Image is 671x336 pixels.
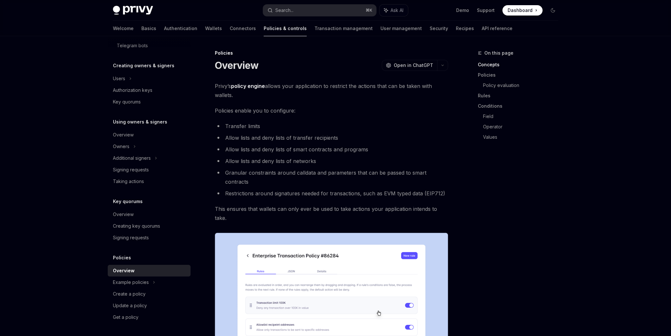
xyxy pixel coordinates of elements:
[215,106,448,115] span: Policies enable you to configure:
[108,265,191,276] a: Overview
[113,234,149,242] div: Signing requests
[215,81,448,100] span: Privy’s allows your application to restrict the actions that can be taken with wallets.
[394,62,433,69] span: Open in ChatGPT
[478,101,563,111] a: Conditions
[382,60,437,71] button: Open in ChatGPT
[215,50,448,56] div: Policies
[108,129,191,141] a: Overview
[113,118,167,126] h5: Using owners & signers
[483,132,563,142] a: Values
[502,5,543,16] a: Dashboard
[113,267,135,275] div: Overview
[263,5,376,16] button: Search...⌘K
[478,91,563,101] a: Rules
[108,209,191,220] a: Overview
[113,313,138,321] div: Get a policy
[548,5,558,16] button: Toggle dark mode
[113,290,146,298] div: Create a policy
[379,5,408,16] button: Ask AI
[113,75,125,82] div: Users
[108,232,191,244] a: Signing requests
[113,86,152,94] div: Authorization keys
[230,21,256,36] a: Connectors
[113,21,134,36] a: Welcome
[215,168,448,186] li: Granular constraints around calldata and parameters that can be passed to smart contracts
[113,6,153,15] img: dark logo
[366,8,372,13] span: ⌘ K
[215,122,448,131] li: Transfer limits
[390,7,403,14] span: Ask AI
[215,60,258,71] h1: Overview
[477,7,495,14] a: Support
[215,157,448,166] li: Allow lists and deny lists of networks
[113,302,147,309] div: Update a policy
[113,178,144,185] div: Taking actions
[430,21,448,36] a: Security
[215,189,448,198] li: Restrictions around signatures needed for transactions, such as EVM typed data (EIP712)
[215,145,448,154] li: Allow lists and deny lists of smart contracts and programs
[275,6,293,14] div: Search...
[484,49,513,57] span: On this page
[113,154,151,162] div: Additional signers
[314,21,373,36] a: Transaction management
[205,21,222,36] a: Wallets
[113,98,141,106] div: Key quorums
[113,211,134,218] div: Overview
[113,166,149,174] div: Signing requests
[380,21,422,36] a: User management
[113,198,143,205] h5: Key quorums
[113,131,134,139] div: Overview
[483,80,563,91] a: Policy evaluation
[108,220,191,232] a: Creating key quorums
[478,70,563,80] a: Policies
[215,133,448,142] li: Allow lists and deny lists of transfer recipients
[108,84,191,96] a: Authorization keys
[108,311,191,323] a: Get a policy
[483,122,563,132] a: Operator
[108,96,191,108] a: Key quorums
[483,111,563,122] a: Field
[108,176,191,187] a: Taking actions
[141,21,156,36] a: Basics
[215,204,448,222] span: This ensures that wallets can only ever be used to take actions your application intends to take.
[231,83,265,89] strong: policy engine
[508,7,533,14] span: Dashboard
[456,7,469,14] a: Demo
[478,60,563,70] a: Concepts
[456,21,474,36] a: Recipes
[113,278,149,286] div: Example policies
[164,21,197,36] a: Authentication
[108,288,191,300] a: Create a policy
[113,62,174,70] h5: Creating owners & signers
[108,300,191,311] a: Update a policy
[482,21,512,36] a: API reference
[113,222,160,230] div: Creating key quorums
[113,143,129,150] div: Owners
[113,254,131,262] h5: Policies
[264,21,307,36] a: Policies & controls
[108,164,191,176] a: Signing requests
